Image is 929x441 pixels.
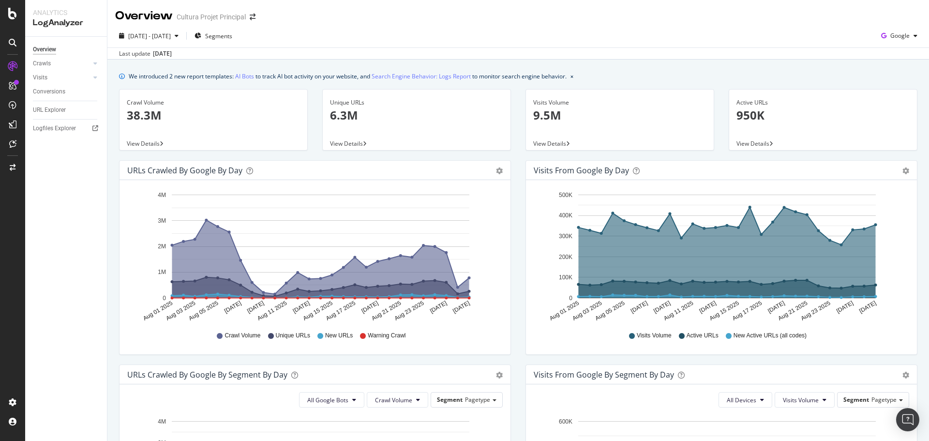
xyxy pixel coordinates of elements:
[731,300,763,322] text: Aug 17 2025
[129,71,567,81] div: We introduced 2 new report templates: to track AI bot activity on your website, and to monitor se...
[559,233,572,240] text: 300K
[533,98,706,107] div: Visits Volume
[33,87,100,97] a: Conversions
[33,105,100,115] a: URL Explorer
[393,300,425,322] text: Aug 23 2025
[330,98,503,107] div: Unique URLs
[372,71,471,81] a: Search Engine Behavior: Logs Report
[629,300,649,315] text: [DATE]
[775,392,835,408] button: Visits Volume
[783,396,819,404] span: Visits Volume
[559,192,572,198] text: 500K
[736,98,910,107] div: Active URLs
[871,395,897,404] span: Pagetype
[127,370,287,380] div: URLs Crawled by Google By Segment By Day
[119,71,917,81] div: info banner
[559,254,572,260] text: 200K
[33,59,51,69] div: Crawls
[33,123,76,134] div: Logfiles Explorer
[33,123,100,134] a: Logfiles Explorer
[800,300,832,322] text: Aug 23 2025
[777,300,809,322] text: Aug 21 2025
[33,59,90,69] a: Crawls
[127,188,499,322] svg: A chart.
[559,418,572,425] text: 600K
[662,300,694,322] text: Aug 11 2025
[225,332,260,340] span: Crawl Volume
[687,332,719,340] span: Active URLs
[33,45,100,55] a: Overview
[188,300,220,322] text: Aug 05 2025
[360,300,379,315] text: [DATE]
[330,107,503,123] p: 6.3M
[451,300,471,315] text: [DATE]
[496,167,503,174] div: gear
[896,408,919,431] div: Open Intercom Messenger
[142,300,174,322] text: Aug 01 2025
[325,300,357,322] text: Aug 17 2025
[698,300,718,315] text: [DATE]
[250,14,255,20] div: arrow-right-arrow-left
[128,32,171,40] span: [DATE] - [DATE]
[559,213,572,219] text: 400K
[246,300,265,315] text: [DATE]
[429,300,448,315] text: [DATE]
[33,87,65,97] div: Conversions
[736,139,769,148] span: View Details
[127,139,160,148] span: View Details
[719,392,772,408] button: All Devices
[223,300,242,315] text: [DATE]
[902,167,909,174] div: gear
[127,166,242,175] div: URLs Crawled by Google by day
[368,332,405,340] span: Warning Crawl
[299,392,364,408] button: All Google Bots
[548,300,580,322] text: Aug 01 2025
[177,12,246,22] div: Cultura Projet Principal
[115,28,182,44] button: [DATE] - [DATE]
[568,69,576,83] button: close banner
[594,300,626,322] text: Aug 05 2025
[496,372,503,379] div: gear
[890,31,910,40] span: Google
[33,105,66,115] div: URL Explorer
[736,107,910,123] p: 950K
[330,139,363,148] span: View Details
[158,243,166,250] text: 2M
[367,392,428,408] button: Crawl Volume
[119,49,172,58] div: Last update
[708,300,740,322] text: Aug 15 2025
[637,332,672,340] span: Visits Volume
[153,49,172,58] div: [DATE]
[734,332,807,340] span: New Active URLs (all codes)
[534,188,906,322] svg: A chart.
[276,332,310,340] span: Unique URLs
[292,300,311,315] text: [DATE]
[115,8,173,24] div: Overview
[33,73,90,83] a: Visits
[158,217,166,224] text: 3M
[33,8,99,17] div: Analytics
[33,17,99,29] div: LogAnalyzer
[465,395,490,404] span: Pagetype
[533,107,706,123] p: 9.5M
[33,73,47,83] div: Visits
[325,332,353,340] span: New URLs
[858,300,877,315] text: [DATE]
[235,71,254,81] a: AI Bots
[902,372,909,379] div: gear
[843,395,869,404] span: Segment
[652,300,672,315] text: [DATE]
[534,166,629,175] div: Visits from Google by day
[165,300,196,322] text: Aug 03 2025
[766,300,786,315] text: [DATE]
[534,370,674,380] div: Visits from Google By Segment By Day
[375,396,412,404] span: Crawl Volume
[302,300,334,322] text: Aug 15 2025
[727,396,756,404] span: All Devices
[569,295,572,302] text: 0
[307,396,348,404] span: All Google Bots
[437,395,463,404] span: Segment
[33,45,56,55] div: Overview
[127,107,300,123] p: 38.3M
